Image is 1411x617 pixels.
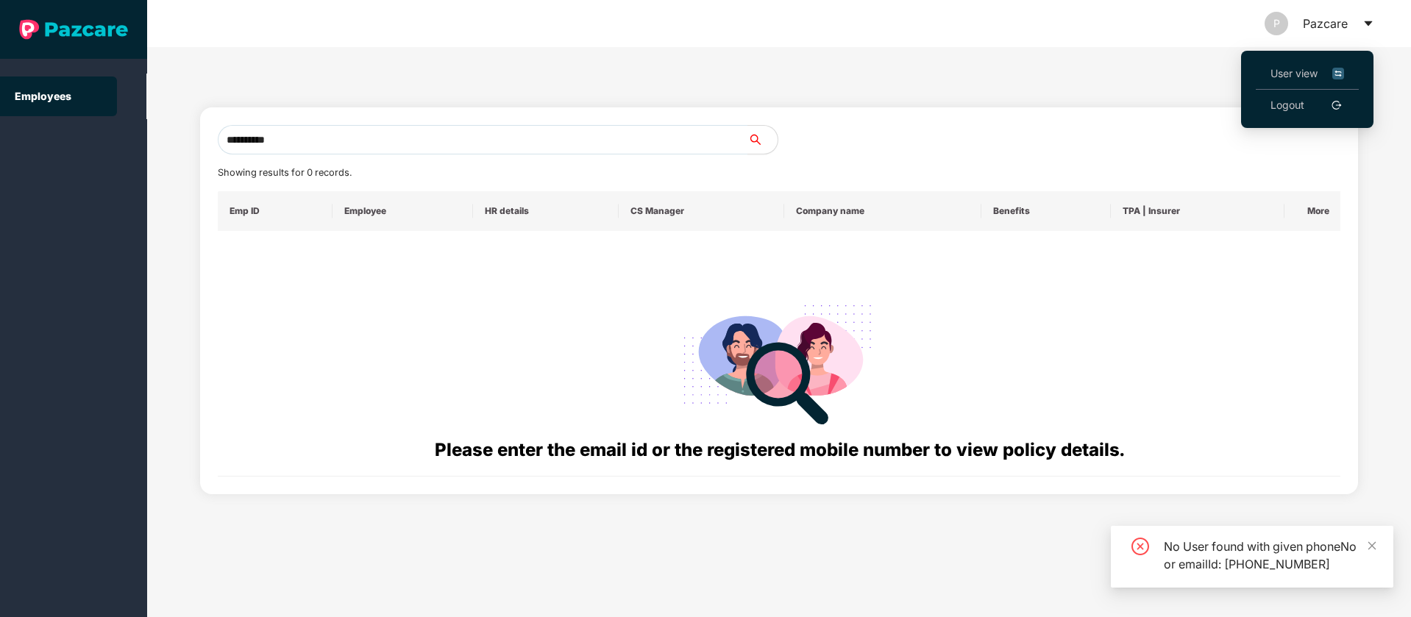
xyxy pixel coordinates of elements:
th: Benefits [981,191,1111,231]
th: TPA | Insurer [1111,191,1284,231]
th: HR details [473,191,618,231]
span: close-circle [1131,538,1149,555]
th: CS Manager [619,191,784,231]
th: More [1284,191,1340,231]
span: Please enter the email id or the registered mobile number to view policy details. [435,439,1124,460]
img: svg+xml;base64,PHN2ZyB4bWxucz0iaHR0cDovL3d3dy53My5vcmcvMjAwMC9zdmciIHdpZHRoPSIxNiIgaGVpZ2h0PSIxNi... [1332,65,1344,82]
button: search [747,125,778,154]
span: close [1367,541,1377,551]
span: User view [1270,65,1344,82]
img: svg+xml;base64,PHN2ZyB4bWxucz0iaHR0cDovL3d3dy53My5vcmcvMjAwMC9zdmciIHdpZHRoPSIyODgiIGhlaWdodD0iMj... [673,287,885,436]
th: Emp ID [218,191,333,231]
a: Logout [1270,97,1304,113]
th: Employee [333,191,473,231]
a: Employees [15,90,71,102]
span: Showing results for 0 records. [218,167,352,178]
span: caret-down [1362,18,1374,29]
th: Company name [784,191,981,231]
span: search [747,134,778,146]
div: No User found with given phoneNo or emailId: [PHONE_NUMBER] [1164,538,1376,573]
span: P [1273,12,1280,35]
